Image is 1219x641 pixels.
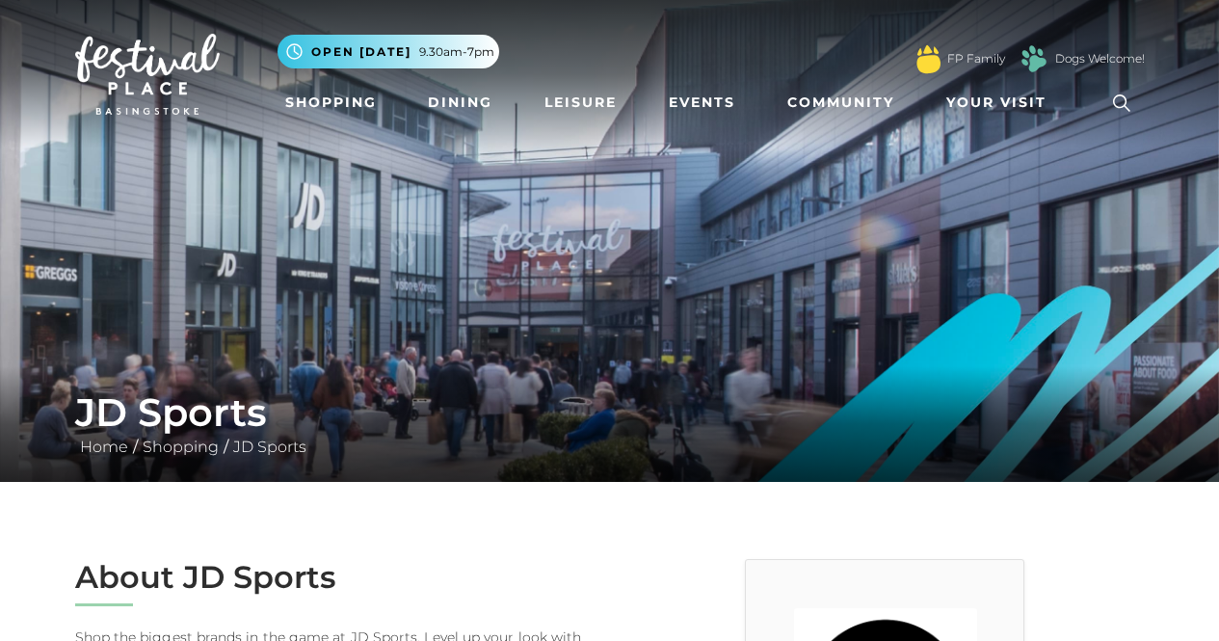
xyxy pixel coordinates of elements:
a: Dining [420,85,500,120]
a: FP Family [947,50,1005,67]
span: Open [DATE] [311,43,411,61]
a: Community [780,85,902,120]
span: Your Visit [946,93,1047,113]
button: Open [DATE] 9.30am-7pm [278,35,499,68]
a: JD Sports [228,438,311,456]
img: Festival Place Logo [75,34,220,115]
a: Dogs Welcome! [1055,50,1145,67]
h1: JD Sports [75,389,1145,436]
a: Events [661,85,743,120]
a: Your Visit [939,85,1064,120]
div: / / [61,389,1159,459]
h2: About JD Sports [75,559,596,596]
span: 9.30am-7pm [419,43,494,61]
a: Home [75,438,133,456]
a: Shopping [138,438,224,456]
a: Leisure [537,85,624,120]
a: Shopping [278,85,384,120]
